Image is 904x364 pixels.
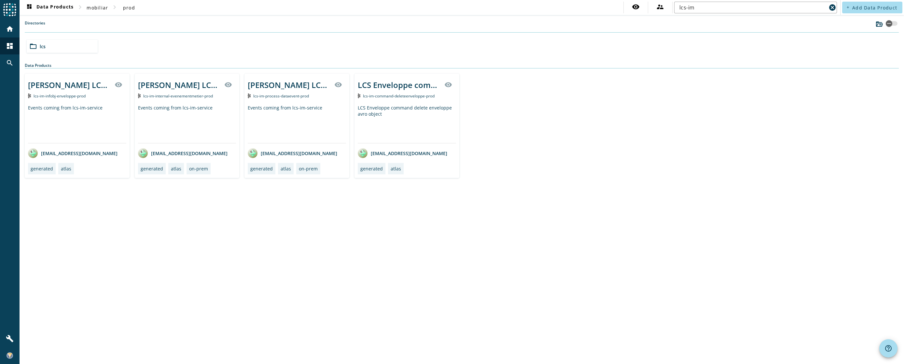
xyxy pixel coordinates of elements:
[138,80,221,90] div: [PERSON_NAME] LCS IM infobj producer
[31,166,53,172] div: generated
[248,148,257,158] img: avatar
[884,344,892,352] mat-icon: help_outline
[828,4,836,11] mat-icon: cancel
[76,3,84,11] mat-icon: chevron_right
[363,93,435,99] span: Kafka Topic: lcs-im-command-deleteenveloppe-prod
[250,166,273,172] div: generated
[656,3,664,11] mat-icon: supervisor_account
[358,94,361,98] img: Kafka Topic: lcs-im-command-deleteenveloppe-prod
[248,148,337,158] div: [EMAIL_ADDRESS][DOMAIN_NAME]
[23,2,76,13] button: Data Products
[842,2,902,13] button: Add Data Product
[61,166,71,172] div: atlas
[358,148,368,158] img: avatar
[111,3,118,11] mat-icon: chevron_right
[25,4,74,11] span: Data Products
[224,81,232,89] mat-icon: visibility
[84,2,111,13] button: mobiliar
[391,166,401,172] div: atlas
[25,4,33,11] mat-icon: dashboard
[334,81,342,89] mat-icon: visibility
[828,3,837,12] button: Clear
[6,59,14,67] mat-icon: search
[138,148,148,158] img: avatar
[6,42,14,50] mat-icon: dashboard
[28,80,111,90] div: [PERSON_NAME] LCS IM infobj enveloppe producer
[253,93,309,99] span: Kafka Topic: lcs-im-process-dataevent-prod
[34,93,86,99] span: Kafka Topic: lcs-im-infobj-enveloppe-prod
[87,5,108,11] span: mobiliar
[358,80,440,90] div: LCS Enveloppe command delete enveloppe topic
[3,3,16,16] img: spoud-logo.svg
[40,43,46,50] span: lcs
[632,3,640,11] mat-icon: visibility
[29,42,37,50] mat-icon: folder_open
[115,81,122,89] mat-icon: visibility
[358,105,456,143] div: LCS Enveloppe command delete enveloppe avro object
[143,93,213,99] span: Kafka Topic: lcs-im-internal-evenementmetier-prod
[138,94,141,98] img: Kafka Topic: lcs-im-internal-evenementmetier-prod
[852,5,897,11] span: Add Data Product
[281,166,291,172] div: atlas
[360,166,383,172] div: generated
[444,81,452,89] mat-icon: visibility
[6,25,14,33] mat-icon: home
[299,166,318,172] div: on-prem
[138,148,228,158] div: [EMAIL_ADDRESS][DOMAIN_NAME]
[28,94,31,98] img: Kafka Topic: lcs-im-infobj-enveloppe-prod
[6,335,14,342] mat-icon: build
[28,148,118,158] div: [EMAIL_ADDRESS][DOMAIN_NAME]
[189,166,208,172] div: on-prem
[28,105,126,143] div: Events coming from lcs-im-service
[171,166,181,172] div: atlas
[248,94,251,98] img: Kafka Topic: lcs-im-process-dataevent-prod
[138,105,236,143] div: Events coming from lcs-im-service
[846,6,850,9] mat-icon: add
[248,80,330,90] div: [PERSON_NAME] LCS IM infobj producer
[28,148,38,158] img: avatar
[7,352,13,359] img: ffa8d93ee1541495d74d0d79ea04cd7c
[25,63,899,68] div: Data Products
[25,20,45,32] label: Directories
[123,5,135,11] span: prod
[679,4,827,11] input: Search (% or * for wildcards)
[248,105,346,143] div: Events coming from lcs-im-service
[358,148,447,158] div: [EMAIL_ADDRESS][DOMAIN_NAME]
[118,2,139,13] button: prod
[141,166,163,172] div: generated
